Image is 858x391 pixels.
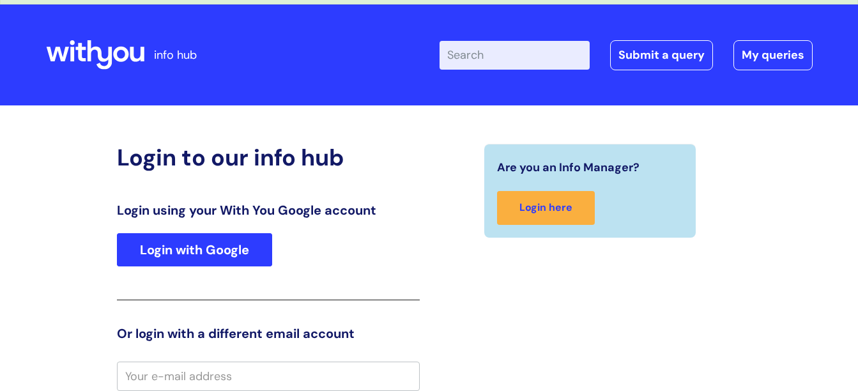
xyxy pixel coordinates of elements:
[497,157,640,178] span: Are you an Info Manager?
[733,40,813,70] a: My queries
[154,45,197,65] p: info hub
[117,326,420,341] h3: Or login with a different email account
[117,144,420,171] h2: Login to our info hub
[117,233,272,266] a: Login with Google
[610,40,713,70] a: Submit a query
[440,41,590,69] input: Search
[117,203,420,218] h3: Login using your With You Google account
[497,191,595,225] a: Login here
[117,362,420,391] input: Your e-mail address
